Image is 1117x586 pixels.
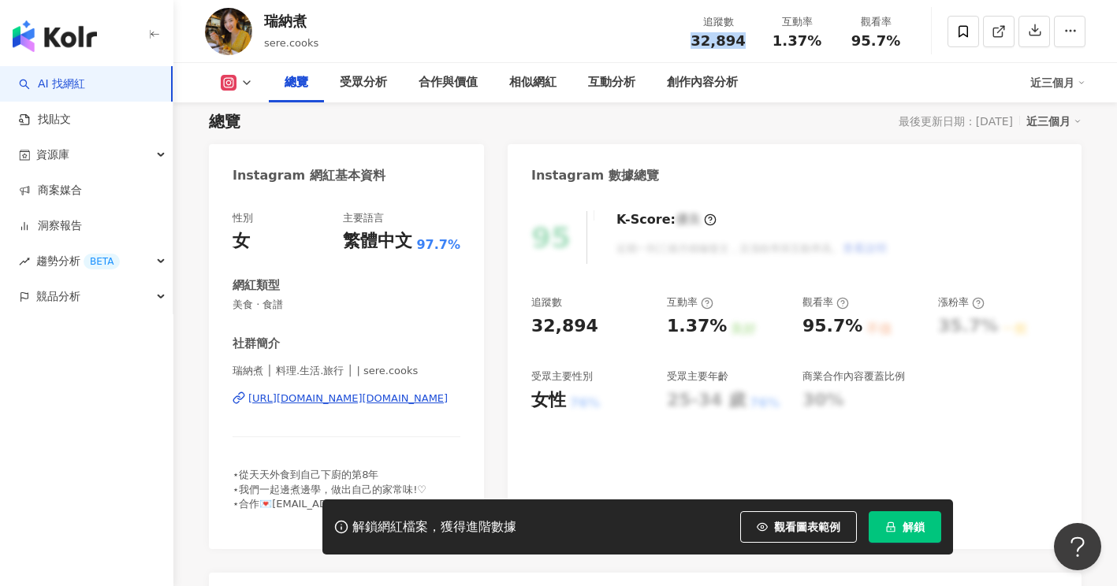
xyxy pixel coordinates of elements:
div: 1.37% [667,314,727,339]
div: 總覽 [285,73,308,92]
div: 受眾主要性別 [531,369,593,384]
button: 解鎖 [869,511,941,543]
span: ⋆從天天外食到自己下廚的第8年 ⋆我們一起邊煮邊學，做出自己的家常味!♡ ⋆合作💌[EMAIL_ADDRESS][DOMAIN_NAME] ■家常菜 ■新手料理 ■體驗生活 ■日常分享 [233,469,458,524]
div: 追蹤數 [688,14,748,30]
div: K-Score : [616,211,717,228]
div: 32,894 [531,314,598,339]
a: 找貼文 [19,112,71,128]
div: 繁體中文 [343,229,412,254]
div: 性別 [233,211,253,225]
span: 32,894 [691,32,745,49]
div: 95.7% [802,314,862,339]
div: Instagram 網紅基本資料 [233,167,385,184]
a: 洞察報告 [19,218,82,234]
span: lock [885,521,896,532]
div: 追蹤數 [531,295,562,310]
span: 瑞納煮 │ 料理.生活.旅行 │ | sere.cooks [233,364,460,378]
span: 資源庫 [36,137,69,172]
div: Instagram 數據總覽 [531,167,659,184]
div: 主要語言 [343,211,384,225]
div: 創作內容分析 [667,73,738,92]
div: 女性 [531,388,566,413]
span: 美食 · 食譜 [233,298,460,312]
div: 網紅類型 [233,277,280,294]
div: 互動分析 [588,73,635,92]
span: 趨勢分析 [36,243,120,279]
div: BETA [84,254,120,269]
div: 觀看率 [846,14,906,30]
div: 瑞納煮 [264,11,318,31]
div: 受眾分析 [340,73,387,92]
div: 受眾主要年齡 [667,369,728,384]
div: 最後更新日期：[DATE] [899,115,1013,128]
a: searchAI 找網紅 [19,76,85,92]
div: 漲粉率 [938,295,985,310]
div: 總覽 [209,110,240,132]
a: 商案媒合 [19,183,82,198]
a: [URL][DOMAIN_NAME][DOMAIN_NAME] [233,391,460,406]
span: 95.7% [851,33,900,49]
img: KOL Avatar [205,8,252,55]
span: 競品分析 [36,279,80,314]
div: 近三個月 [1026,111,1082,132]
span: 97.7% [416,236,460,254]
div: 社群簡介 [233,336,280,352]
div: 互動率 [767,14,827,30]
span: 1.37% [773,33,821,49]
button: 觀看圖表範例 [740,511,857,543]
div: 女 [233,229,250,254]
div: 商業合作內容覆蓋比例 [802,369,905,384]
div: 解鎖網紅檔案，獲得進階數據 [352,519,516,536]
div: 合作與價值 [419,73,478,92]
div: 觀看率 [802,295,849,310]
span: 解鎖 [903,521,925,533]
img: logo [13,20,97,52]
span: 觀看圖表範例 [774,521,840,533]
div: 相似網紅 [509,73,557,92]
span: sere.cooks [264,37,318,49]
div: 近三個月 [1030,70,1085,95]
div: [URL][DOMAIN_NAME][DOMAIN_NAME] [248,391,448,406]
span: rise [19,256,30,267]
div: 互動率 [667,295,713,310]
